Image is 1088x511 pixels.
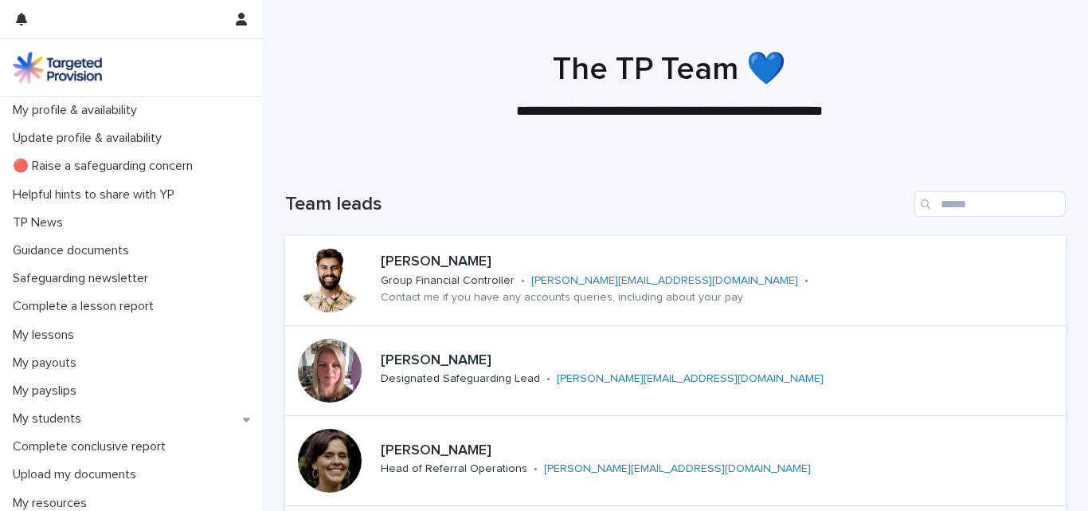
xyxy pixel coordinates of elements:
[285,236,1066,326] a: [PERSON_NAME]Group Financial Controller•[PERSON_NAME][EMAIL_ADDRESS][DOMAIN_NAME]•Contact me if y...
[6,159,205,174] p: 🔴 Raise a safeguarding concern
[521,274,525,288] p: •
[381,462,527,476] p: Head of Referral Operations
[534,462,538,476] p: •
[6,467,149,482] p: Upload my documents
[6,243,142,258] p: Guidance documents
[280,50,1060,88] h1: The TP Team 💙
[285,326,1066,416] a: [PERSON_NAME]Designated Safeguarding Lead•[PERSON_NAME][EMAIL_ADDRESS][DOMAIN_NAME]
[13,52,102,84] img: M5nRWzHhSzIhMunXDL62
[6,299,166,314] p: Complete a lesson report
[531,275,798,286] a: [PERSON_NAME][EMAIL_ADDRESS][DOMAIN_NAME]
[6,383,89,399] p: My payslips
[804,274,808,288] p: •
[6,271,161,286] p: Safeguarding newsletter
[6,103,150,118] p: My profile & availability
[381,352,934,370] p: [PERSON_NAME]
[285,416,1066,506] a: [PERSON_NAME]Head of Referral Operations•[PERSON_NAME][EMAIL_ADDRESS][DOMAIN_NAME]
[381,442,922,460] p: [PERSON_NAME]
[544,463,811,474] a: [PERSON_NAME][EMAIL_ADDRESS][DOMAIN_NAME]
[285,193,908,216] h1: Team leads
[381,291,743,305] p: Contact me if you have any accounts queries, including about your pay
[381,372,540,386] p: Designated Safeguarding Lead
[6,496,100,511] p: My resources
[381,274,515,288] p: Group Financial Controller
[6,328,87,343] p: My lessons
[381,254,1059,271] p: [PERSON_NAME]
[6,131,174,146] p: Update profile & availability
[557,373,824,384] a: [PERSON_NAME][EMAIL_ADDRESS][DOMAIN_NAME]
[546,372,550,386] p: •
[6,439,178,454] p: Complete conclusive report
[6,411,94,426] p: My students
[6,356,89,371] p: My payouts
[6,215,76,230] p: TP News
[914,191,1066,217] input: Search
[6,187,187,202] p: Helpful hints to share with YP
